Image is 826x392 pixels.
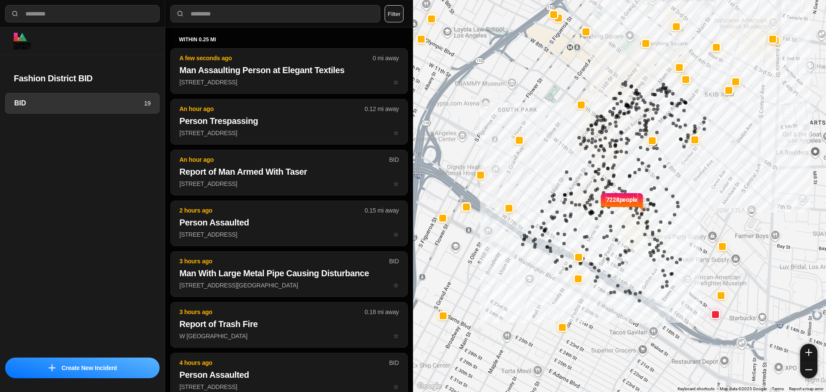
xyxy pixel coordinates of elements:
img: zoom-in [805,349,812,356]
a: A few seconds ago0 mi awayMan Assaulting Person at Elegant Textiles[STREET_ADDRESS]star [170,78,408,86]
span: star [393,130,399,136]
p: An hour ago [179,155,389,164]
p: 3 hours ago [179,308,365,316]
p: [STREET_ADDRESS][GEOGRAPHIC_DATA] [179,281,399,290]
img: logo [14,33,31,49]
a: An hour agoBIDReport of Man Armed With Taser[STREET_ADDRESS]star [170,180,408,187]
a: Open this area in Google Maps (opens a new window) [415,381,444,392]
p: A few seconds ago [179,54,373,62]
img: Google [415,381,444,392]
button: 3 hours agoBIDMan With Large Metal Pipe Causing Disturbance[STREET_ADDRESS][GEOGRAPHIC_DATA]star [170,251,408,297]
button: 3 hours ago0.18 mi awayReport of Trash FireW [GEOGRAPHIC_DATA]star [170,302,408,348]
h2: Report of Man Armed With Taser [179,166,399,178]
img: zoom-out [805,366,812,373]
img: icon [49,364,55,371]
span: star [393,79,399,86]
span: star [393,333,399,340]
p: [STREET_ADDRESS] [179,179,399,188]
button: zoom-in [800,344,817,361]
a: Report a map error [789,386,823,391]
p: 4 hours ago [179,358,389,367]
p: BID [389,155,399,164]
h2: Person Assaulted [179,369,399,381]
p: 0.18 mi away [365,308,399,316]
button: zoom-out [800,361,817,378]
h2: Man With Large Metal Pipe Causing Disturbance [179,267,399,279]
span: star [393,180,399,187]
p: An hour ago [179,105,365,113]
button: An hour ago0.12 mi awayPerson Trespassing[STREET_ADDRESS]star [170,99,408,145]
h2: Person Assaulted [179,216,399,228]
a: 2 hours ago0.15 mi awayPerson Assaulted[STREET_ADDRESS]star [170,231,408,238]
p: 0.12 mi away [365,105,399,113]
span: star [393,282,399,289]
a: 3 hours ago0.18 mi awayReport of Trash FireW [GEOGRAPHIC_DATA]star [170,332,408,340]
a: An hour ago0.12 mi awayPerson Trespassing[STREET_ADDRESS]star [170,129,408,136]
a: 3 hours agoBIDMan With Large Metal Pipe Causing Disturbance[STREET_ADDRESS][GEOGRAPHIC_DATA]star [170,281,408,289]
p: W [GEOGRAPHIC_DATA] [179,332,399,340]
img: notch [638,192,644,211]
p: 19 [144,99,151,108]
h2: Person Trespassing [179,115,399,127]
h2: Man Assaulting Person at Elegant Textiles [179,64,399,76]
button: Keyboard shortcuts [678,386,715,392]
h2: Report of Trash Fire [179,318,399,330]
img: notch [600,192,606,211]
p: BID [389,257,399,265]
span: star [393,231,399,238]
button: A few seconds ago0 mi awayMan Assaulting Person at Elegant Textiles[STREET_ADDRESS]star [170,48,408,94]
p: 0.15 mi away [365,206,399,215]
p: [STREET_ADDRESS] [179,129,399,137]
p: [STREET_ADDRESS] [179,78,399,86]
p: BID [389,358,399,367]
button: 2 hours ago0.15 mi awayPerson Assaulted[STREET_ADDRESS]star [170,201,408,246]
img: search [11,9,19,18]
p: 2 hours ago [179,206,365,215]
p: [STREET_ADDRESS] [179,230,399,239]
span: Map data ©2025 Google [720,386,767,391]
p: 0 mi away [373,54,399,62]
a: BID19 [5,93,160,114]
button: iconCreate New Incident [5,358,160,378]
h3: BID [14,98,144,108]
h2: Fashion District BID [14,72,151,84]
button: An hour agoBIDReport of Man Armed With Taser[STREET_ADDRESS]star [170,150,408,195]
button: Filter [385,5,404,22]
span: star [393,383,399,390]
h5: within 0.25 mi [179,36,399,43]
p: [STREET_ADDRESS] [179,383,399,391]
p: 3 hours ago [179,257,389,265]
a: Terms (opens in new tab) [772,386,784,391]
a: 4 hours agoBIDPerson Assaulted[STREET_ADDRESS]star [170,383,408,390]
p: Create New Incident [62,364,117,372]
p: 7228 people [606,195,638,214]
img: search [176,9,185,18]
